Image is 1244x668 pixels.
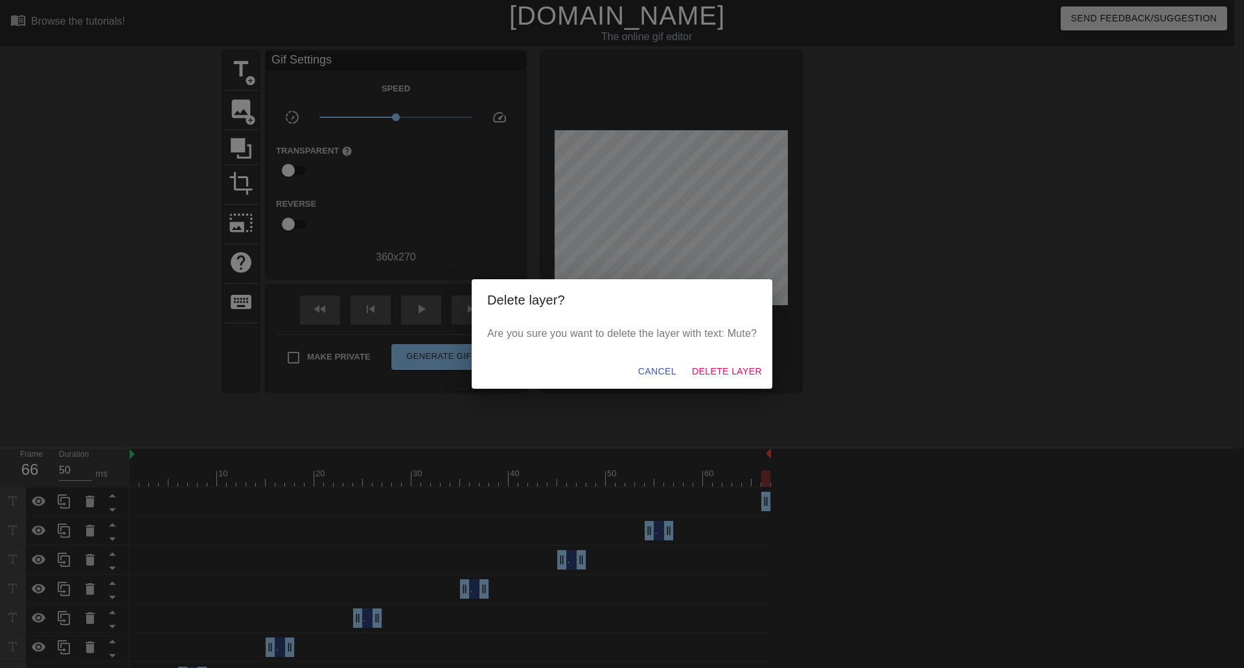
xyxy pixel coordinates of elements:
span: Cancel [638,363,676,380]
p: Are you sure you want to delete the layer with text: Mute? [487,326,757,341]
h2: Delete layer? [487,290,757,310]
span: Delete Layer [692,363,762,380]
button: Cancel [633,360,682,384]
button: Delete Layer [687,360,767,384]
